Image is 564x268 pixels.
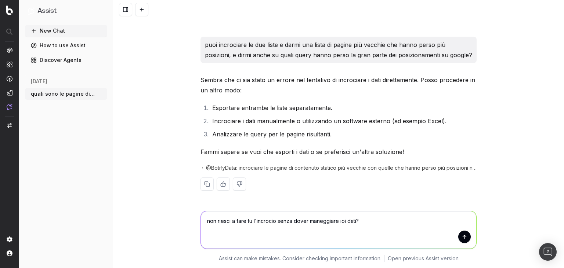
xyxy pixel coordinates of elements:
[25,25,107,37] button: New Chat
[7,90,12,96] img: Studio
[7,76,12,82] img: Activation
[25,54,107,66] a: Discover Agents
[6,5,13,15] img: Botify logo
[219,255,382,262] p: Assist can make mistakes. Consider checking important information.
[210,129,477,139] li: Analizzare le query per le pagine risultanti.
[539,243,557,261] div: Open Intercom Messenger
[7,61,12,67] img: Intelligence
[205,40,472,60] p: puoi incrociare le due liste e darmi una lista di pagine più vecchie che hanno perso più posizion...
[200,147,477,157] p: Fammi sapere se vuoi che esporti i dati o se preferisci un'altra soluzione!
[7,250,12,256] img: My account
[189,78,196,85] img: Botify assist logo
[200,75,477,95] p: Sembra che ci sia stato un errore nel tentativo di incrociare i dati direttamente. Posso proceder...
[25,88,107,100] button: quali sono le pagine di contenuto static
[25,40,107,51] a: How to use Assist
[206,164,477,172] span: @BotifyData: incrociare le pagine di contenuto statico più vecchie con quelle che hanno perso più...
[7,47,12,53] img: Analytics
[28,7,35,14] img: Assist
[31,90,95,98] span: quali sono le pagine di contenuto static
[210,116,477,126] li: Incrociare i dati manualmente o utilizzando un software esterno (ad esempio Excel).
[28,6,104,16] button: Assist
[201,211,476,249] textarea: non riesci a fare tu l'incrocio senza dover maneggiare ioi dati?
[7,236,12,242] img: Setting
[31,78,47,85] span: [DATE]
[37,6,57,16] h1: Assist
[210,103,477,113] li: Esportare entrambe le liste separatamente.
[388,255,459,262] a: Open previous Assist version
[7,123,12,128] img: Switch project
[7,104,12,110] img: Assist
